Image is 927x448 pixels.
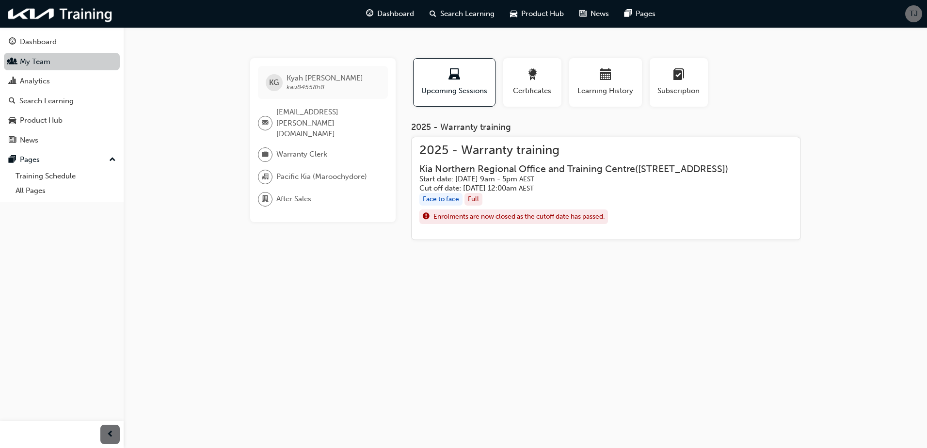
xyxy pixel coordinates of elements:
a: All Pages [12,183,120,198]
div: Pages [20,154,40,165]
span: Subscription [657,85,701,96]
div: Analytics [20,76,50,87]
a: Training Schedule [12,169,120,184]
img: kia-training [5,4,116,24]
span: people-icon [9,58,16,66]
span: exclaim-icon [423,210,430,223]
button: Upcoming Sessions [413,58,495,107]
span: pages-icon [9,156,16,164]
span: News [591,8,609,19]
div: Product Hub [20,115,63,126]
span: department-icon [262,193,269,206]
span: search-icon [430,8,436,20]
h5: Cut off date: [DATE] 12:00am [419,184,728,193]
a: Product Hub [4,112,120,129]
span: After Sales [276,193,311,205]
span: Enrolments are now closed as the cutoff date has passed. [433,211,605,223]
button: DashboardMy TeamAnalyticsSearch LearningProduct HubNews [4,31,120,151]
span: Certificates [511,85,554,96]
span: Learning History [576,85,635,96]
span: chart-icon [9,77,16,86]
a: car-iconProduct Hub [502,4,572,24]
div: Search Learning [19,96,74,107]
span: TJ [910,8,918,19]
a: news-iconNews [572,4,617,24]
span: Pacific Kia (Maroochydore) [276,171,367,182]
button: Certificates [503,58,561,107]
a: Dashboard [4,33,120,51]
a: pages-iconPages [617,4,663,24]
a: search-iconSearch Learning [422,4,502,24]
a: My Team [4,53,120,71]
span: Product Hub [521,8,564,19]
span: Pages [636,8,655,19]
span: laptop-icon [448,69,460,82]
span: organisation-icon [262,171,269,183]
span: calendar-icon [600,69,611,82]
span: briefcase-icon [262,148,269,161]
button: TJ [905,5,922,22]
span: car-icon [9,116,16,125]
span: guage-icon [9,38,16,47]
span: news-icon [9,136,16,145]
button: Learning History [569,58,642,107]
a: Analytics [4,72,120,90]
span: search-icon [9,97,16,106]
span: 2025 - Warranty training [419,145,744,156]
span: pages-icon [624,8,632,20]
div: Dashboard [20,36,57,48]
span: Dashboard [377,8,414,19]
span: learningplan-icon [673,69,685,82]
span: email-icon [262,117,269,129]
div: Full [464,193,482,206]
a: 2025 - Warranty trainingKia Northern Regional Office and Training Centre([STREET_ADDRESS])Start d... [419,145,793,232]
span: award-icon [527,69,538,82]
span: Search Learning [440,8,495,19]
a: Search Learning [4,92,120,110]
span: Warranty Clerk [276,149,327,160]
span: KG [269,77,279,88]
div: Face to face [419,193,463,206]
h3: Kia Northern Regional Office and Training Centre ( [STREET_ADDRESS] ) [419,163,728,175]
a: News [4,131,120,149]
span: prev-icon [107,429,114,441]
span: up-icon [109,154,116,166]
button: Pages [4,151,120,169]
a: guage-iconDashboard [358,4,422,24]
span: news-icon [579,8,587,20]
div: 2025 - Warranty training [411,122,801,133]
button: Subscription [650,58,708,107]
span: kau84558h8 [287,83,324,91]
span: Upcoming Sessions [421,85,488,96]
h5: Start date: [DATE] 9am - 5pm [419,175,728,184]
span: Australian Eastern Standard Time AEST [519,184,534,192]
span: car-icon [510,8,517,20]
span: Australian Eastern Standard Time AEST [519,175,534,183]
span: [EMAIL_ADDRESS][PERSON_NAME][DOMAIN_NAME] [276,107,380,140]
span: guage-icon [366,8,373,20]
span: Kyah [PERSON_NAME] [287,74,363,82]
div: News [20,135,38,146]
